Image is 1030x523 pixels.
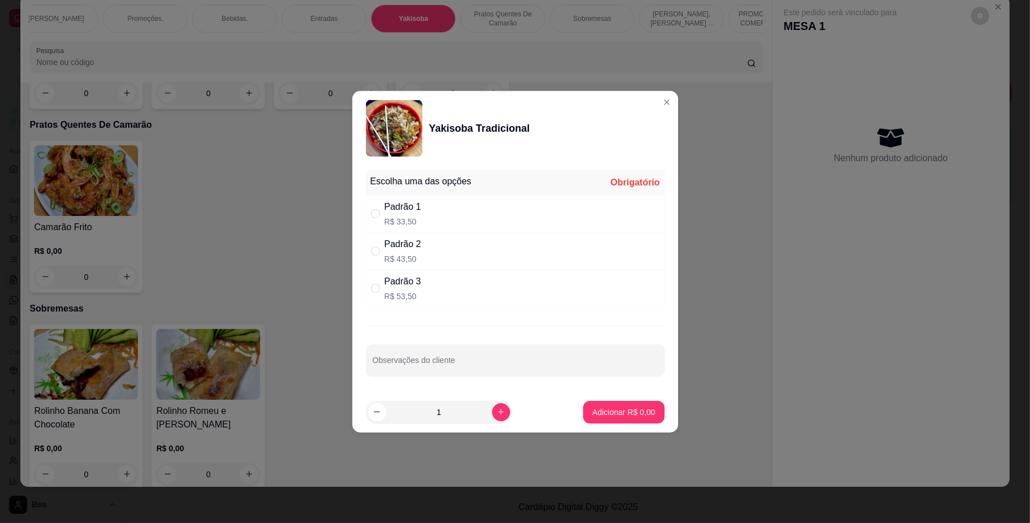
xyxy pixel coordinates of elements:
[368,403,386,421] button: decrease-product-quantity
[592,407,655,418] p: Adicionar R$ 0,00
[384,291,421,302] p: R$ 53,50
[384,275,421,288] div: Padrão 3
[384,253,421,264] p: R$ 43,50
[583,401,664,423] button: Adicionar R$ 0,00
[492,403,510,421] button: increase-product-quantity
[372,359,657,370] input: Observações do cliente
[384,215,421,227] p: R$ 33,50
[384,237,421,250] div: Padrão 2
[365,100,422,156] img: product-image
[429,120,529,136] div: Yakisoba Tradicional
[658,93,676,111] button: Close
[370,174,471,188] div: Escolha uma das opções
[384,200,421,213] div: Padrão 1
[610,175,660,189] div: Obrigatório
